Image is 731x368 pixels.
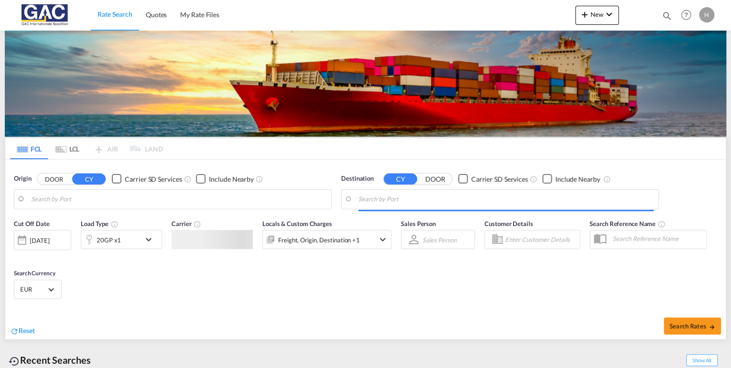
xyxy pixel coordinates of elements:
[256,175,263,183] md-icon: Unchecked: Ignores neighbouring ports when fetching rates.Checked : Includes neighbouring ports w...
[9,356,20,367] md-icon: icon-backup-restore
[555,174,600,184] div: Include Nearby
[530,175,537,183] md-icon: Unchecked: Search for CY (Container Yard) services for all selected carriers.Checked : Search for...
[262,230,391,249] div: Freight Origin Destination Factory Stuffingicon-chevron-down
[579,9,591,20] md-icon: icon-plus 400-fg
[664,317,721,335] button: Search Ratesicon-arrow-right
[686,354,718,366] span: Show All
[14,249,21,262] md-datepicker: Select
[10,327,19,336] md-icon: icon-refresh
[183,175,191,183] md-icon: Unchecked: Search for CY (Container Yard) services for all selected carriers.Checked : Search for...
[419,173,452,184] button: DOOR
[5,160,726,339] div: Origin DOOR CY Checkbox No InkUnchecked: Search for CY (Container Yard) services for all selected...
[31,192,326,206] input: Search by Port
[97,233,121,247] div: 20GP x1
[658,220,666,228] md-icon: Your search will be saved by the below given name
[14,220,50,227] span: Cut Off Date
[37,173,71,184] button: DOOR
[590,220,666,227] span: Search Reference Name
[112,174,182,184] md-checkbox: Checkbox No Ink
[575,6,619,25] button: icon-plus 400-fgNewicon-chevron-down
[48,138,86,159] md-tab-item: LCL
[196,174,254,184] md-checkbox: Checkbox No Ink
[209,174,254,184] div: Include Nearby
[542,174,600,184] md-checkbox: Checkbox No Ink
[19,326,35,335] span: Reset
[125,174,182,184] div: Carrier SD Services
[20,285,47,293] span: EUR
[341,174,374,184] span: Destination
[699,7,714,22] div: H
[146,11,167,19] span: Quotes
[5,31,726,137] img: LCL+%26+FCL+BACKGROUND.png
[180,11,219,19] span: My Rate Files
[678,7,694,23] span: Help
[421,233,458,247] md-select: Sales Person
[709,324,715,330] md-icon: icon-arrow-right
[143,234,159,245] md-icon: icon-chevron-down
[608,231,706,246] input: Search Reference Name
[172,220,201,227] span: Carrier
[471,174,528,184] div: Carrier SD Services
[603,175,611,183] md-icon: Unchecked: Ignores neighbouring ports when fetching rates.Checked : Includes neighbouring ports w...
[603,9,615,20] md-icon: icon-chevron-down
[193,220,201,228] md-icon: The selected Trucker/Carrierwill be displayed in the rate results If the rates are from another f...
[401,220,436,227] span: Sales Person
[14,270,55,277] span: Search Currency
[262,220,332,227] span: Locals & Custom Charges
[14,174,31,184] span: Origin
[669,322,715,330] span: Search Rates
[662,11,672,21] md-icon: icon-magnify
[14,230,71,250] div: [DATE]
[81,230,162,249] div: 20GP x1icon-chevron-down
[358,192,654,206] input: Search by Port
[19,282,56,296] md-select: Select Currency: € EUREuro
[377,234,388,245] md-icon: icon-chevron-down
[30,236,49,245] div: [DATE]
[10,138,163,159] md-pagination-wrapper: Use the left and right arrow keys to navigate between tabs
[14,4,79,26] img: 9f305d00dc7b11eeb4548362177db9c3.png
[278,233,360,247] div: Freight Origin Destination Factory Stuffing
[458,174,528,184] md-checkbox: Checkbox No Ink
[662,11,672,25] div: icon-magnify
[384,173,417,184] button: CY
[10,138,48,159] md-tab-item: FCL
[72,173,106,184] button: CY
[579,11,615,18] span: New
[97,10,132,18] span: Rate Search
[81,220,118,227] span: Load Type
[111,220,118,228] md-icon: icon-information-outline
[505,232,577,247] input: Enter Customer Details
[678,7,699,24] div: Help
[484,220,533,227] span: Customer Details
[10,326,35,336] div: icon-refreshReset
